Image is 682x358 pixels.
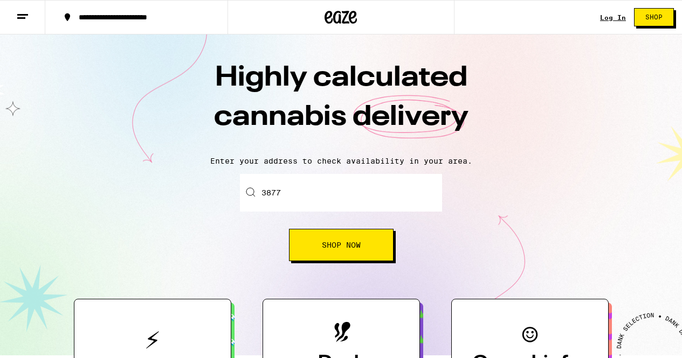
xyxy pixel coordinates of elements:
button: Shop Now [289,229,394,261]
p: Enter your address to check availability in your area. [11,157,671,165]
input: Enter your delivery address [240,174,442,212]
span: Shop [645,14,663,20]
a: Log In [600,14,626,21]
span: Shop Now [322,241,361,249]
a: Shop [626,8,682,26]
h1: Highly calculated cannabis delivery [153,59,530,148]
button: Shop [634,8,674,26]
